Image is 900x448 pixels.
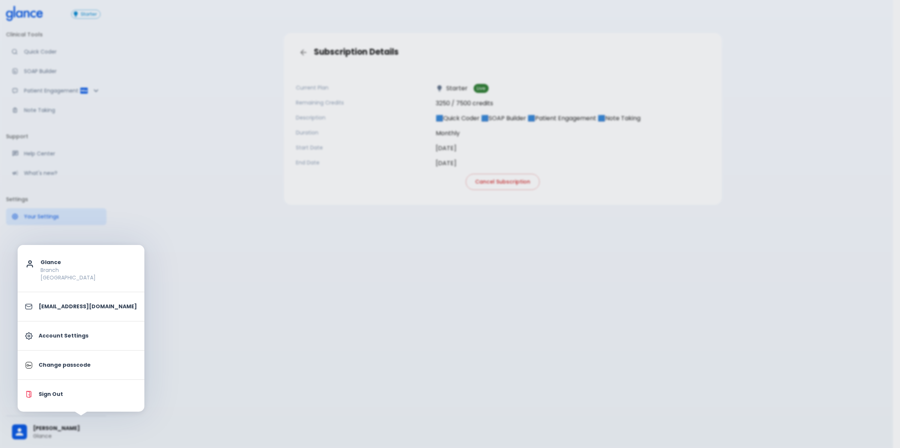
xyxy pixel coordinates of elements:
p: [EMAIL_ADDRESS][DOMAIN_NAME] [39,303,137,311]
p: Branch [40,266,137,274]
p: Sign Out [39,390,137,398]
p: Account Settings [39,332,137,340]
p: [GEOGRAPHIC_DATA] [40,274,137,281]
p: Change passcode [39,361,137,369]
p: Glance [40,258,137,266]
